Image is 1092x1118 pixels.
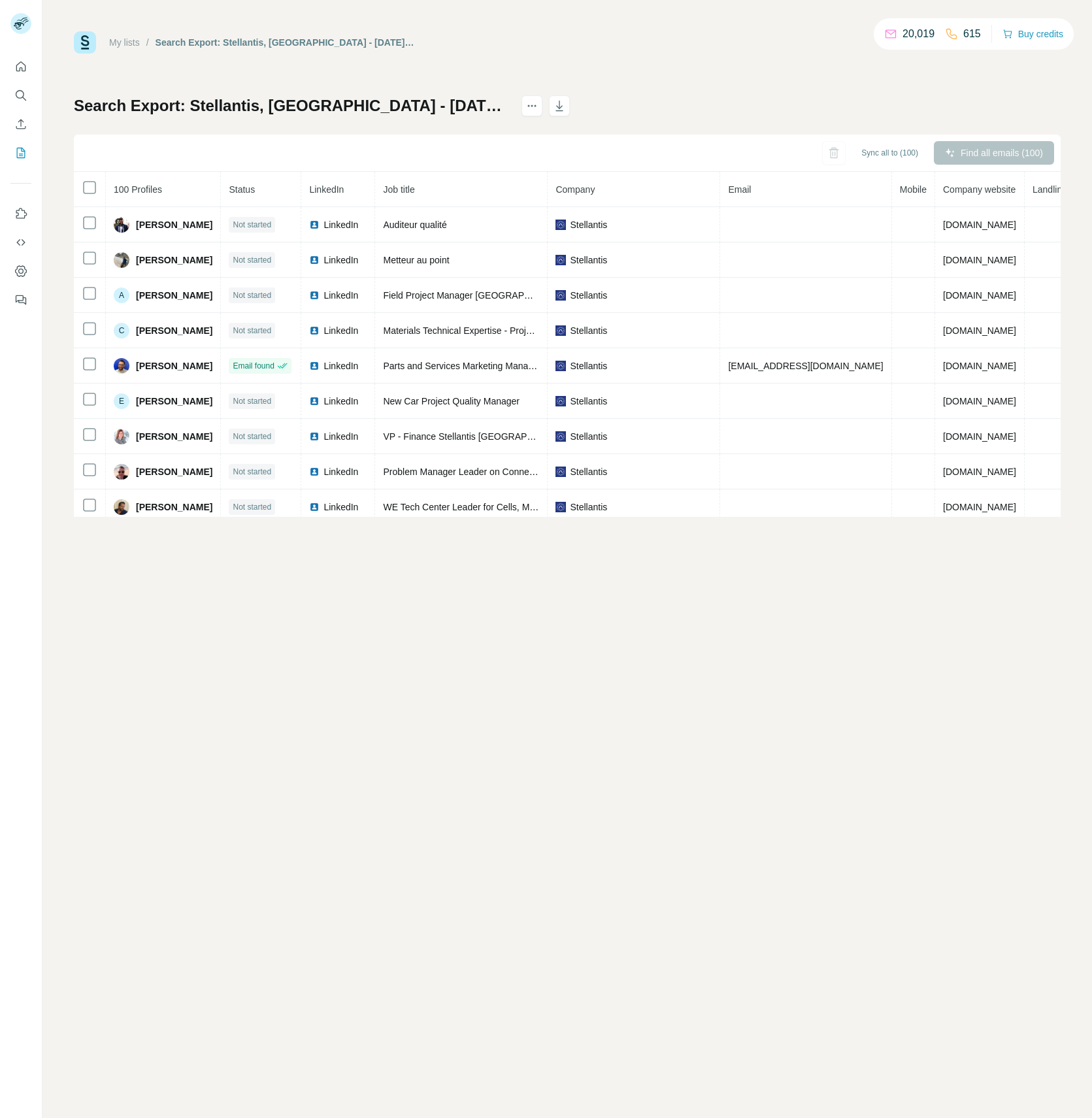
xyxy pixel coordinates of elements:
img: LinkedIn logo [309,431,320,442]
span: Not started [233,395,271,407]
img: Avatar [114,429,129,444]
span: Auditeur qualité [383,220,446,230]
button: Use Surfe API [10,231,31,254]
button: Enrich CSV [10,112,31,136]
span: Stellantis [570,254,607,267]
span: Email found [233,360,274,372]
button: Use Surfe on LinkedIn [10,202,31,225]
img: company-logo [555,220,566,230]
span: Landline [1033,184,1067,195]
span: LinkedIn [323,465,358,478]
img: LinkedIn logo [309,255,320,265]
span: [PERSON_NAME] [136,218,212,231]
span: Not started [233,466,271,478]
img: LinkedIn logo [309,325,320,336]
img: Avatar [114,464,129,480]
span: LinkedIn [323,430,358,443]
span: Stellantis [570,324,607,337]
li: / [146,36,149,49]
button: Sync all to (100) [852,143,927,163]
img: LinkedIn logo [309,396,320,406]
span: Job title [383,184,414,195]
span: LinkedIn [323,254,358,267]
span: New Car Project Quality Manager [383,396,520,406]
img: company-logo [555,467,566,477]
div: C [114,323,129,338]
span: Stellantis [570,465,607,478]
span: Not started [233,325,271,337]
button: actions [521,95,542,116]
div: A [114,288,129,303]
span: WE Tech Center Leader for Cells, Modules and Battery Pack + Head of Global Battery pack validation [383,502,795,512]
span: [PERSON_NAME] [136,395,212,408]
span: Status [229,184,255,195]
span: LinkedIn [323,359,358,372]
img: Surfe Logo [74,31,96,54]
span: Field Project Manager [GEOGRAPHIC_DATA] [383,290,571,301]
span: Metteur au point [383,255,449,265]
img: company-logo [555,325,566,336]
img: Avatar [114,499,129,515]
span: VP - Finance Stellantis [GEOGRAPHIC_DATA] [383,431,573,442]
span: LinkedIn [323,501,358,514]
span: Parts and Services Marketing Manager - European importers [383,361,629,371]
span: LinkedIn [323,218,358,231]
span: Not started [233,501,271,513]
a: My lists [109,37,140,48]
button: My lists [10,141,31,165]
span: Not started [233,431,271,442]
span: LinkedIn [309,184,344,195]
img: company-logo [555,396,566,406]
button: Quick start [10,55,31,78]
span: Stellantis [570,430,607,443]
img: company-logo [555,255,566,265]
span: [DOMAIN_NAME] [943,396,1016,406]
span: [EMAIL_ADDRESS][DOMAIN_NAME] [728,361,883,371]
button: Feedback [10,288,31,312]
span: Not started [233,254,271,266]
span: [DOMAIN_NAME] [943,255,1016,265]
img: LinkedIn logo [309,361,320,371]
img: LinkedIn logo [309,467,320,477]
span: [PERSON_NAME] [136,324,212,337]
span: [DOMAIN_NAME] [943,290,1016,301]
span: LinkedIn [323,324,358,337]
span: Stellantis [570,289,607,302]
img: LinkedIn logo [309,290,320,301]
button: Buy credits [1002,25,1063,43]
span: Stellantis [570,395,607,408]
span: Stellantis [570,359,607,372]
span: [DOMAIN_NAME] [943,325,1016,336]
span: Not started [233,219,271,231]
span: Materials Technical Expertise - Project Management Global Leader & West Europe Tech Center Leader [383,325,801,336]
span: LinkedIn [323,395,358,408]
span: [PERSON_NAME] [136,289,212,302]
span: Stellantis [570,218,607,231]
span: [PERSON_NAME] [136,501,212,514]
img: company-logo [555,290,566,301]
button: Search [10,84,31,107]
p: 20,019 [902,26,935,42]
img: LinkedIn logo [309,502,320,512]
button: Dashboard [10,259,31,283]
span: [PERSON_NAME] [136,359,212,372]
div: E [114,393,129,409]
h1: Search Export: Stellantis, [GEOGRAPHIC_DATA] - [DATE] 08:41 [74,95,510,116]
img: company-logo [555,361,566,371]
span: [PERSON_NAME] [136,254,212,267]
span: Not started [233,289,271,301]
div: Search Export: Stellantis, [GEOGRAPHIC_DATA] - [DATE] 08:41 [156,36,415,49]
span: Company [555,184,595,195]
img: Avatar [114,252,129,268]
span: [PERSON_NAME] [136,430,212,443]
span: [DOMAIN_NAME] [943,220,1016,230]
span: [PERSON_NAME] [136,465,212,478]
img: Avatar [114,358,129,374]
span: [DOMAIN_NAME] [943,361,1016,371]
p: 615 [963,26,981,42]
img: Avatar [114,217,129,233]
span: Problem Manager Leader on Connected Services [383,467,584,477]
span: Email [728,184,751,195]
span: Stellantis [570,501,607,514]
span: LinkedIn [323,289,358,302]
